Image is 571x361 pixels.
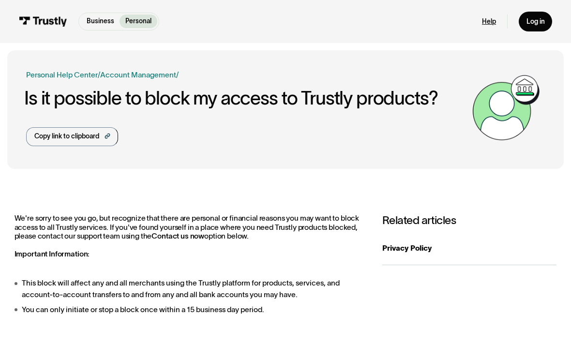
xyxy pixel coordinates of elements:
[15,250,90,258] strong: Important Information:
[24,88,467,109] h1: Is it possible to block my access to Trustly products?
[98,69,100,80] div: /
[125,16,151,26] p: Personal
[87,16,114,26] p: Business
[382,242,557,254] div: Privacy Policy
[34,132,99,141] div: Copy link to clipboard
[26,127,118,147] a: Copy link to clipboard
[151,232,204,240] strong: Contact us now
[81,15,120,28] a: Business
[120,15,157,28] a: Personal
[382,231,557,266] a: Privacy Policy
[176,69,179,80] div: /
[19,16,67,27] img: Trustly Logo
[482,17,496,26] a: Help
[15,214,363,259] p: We're sorry to see you go, but recognize that there are personal or financial reasons you may wan...
[15,277,363,300] li: This block will affect any and all merchants using the Trustly platform for products, services, a...
[100,71,176,79] a: Account Management
[26,69,98,80] a: Personal Help Center
[526,17,545,26] div: Log in
[382,214,557,227] h3: Related articles
[519,12,552,31] a: Log in
[15,304,363,315] li: You can only initiate or stop a block once within a 15 business day period.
